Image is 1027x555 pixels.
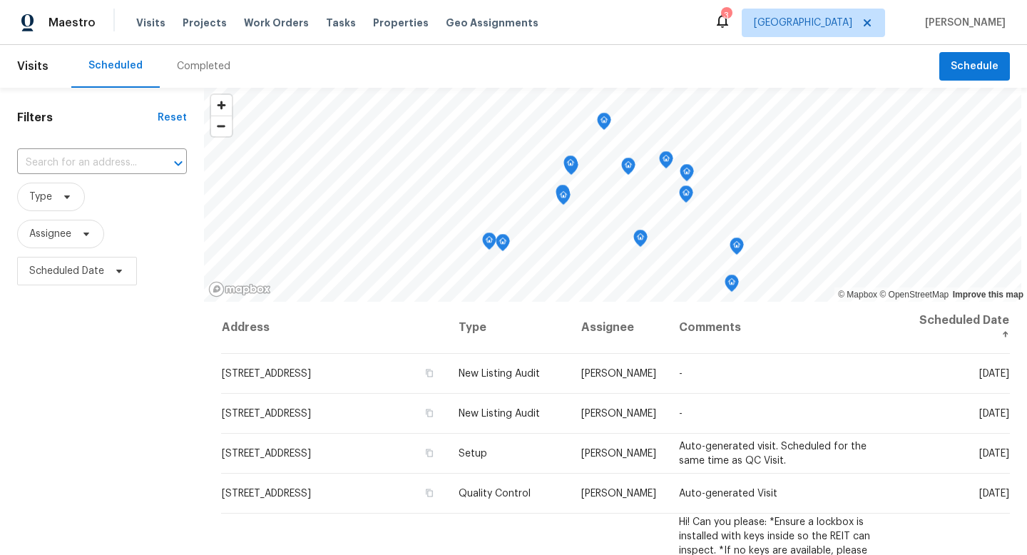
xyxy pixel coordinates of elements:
span: Setup [459,449,487,459]
div: Map marker [621,158,635,180]
div: Map marker [679,185,693,208]
a: Mapbox [838,290,877,300]
span: Auto-generated Visit [679,489,777,499]
input: Search for an address... [17,152,147,174]
div: Map marker [725,275,739,297]
span: [DATE] [979,489,1009,499]
button: Copy Address [423,367,436,380]
span: [PERSON_NAME] [581,409,656,419]
span: [PERSON_NAME] [581,369,656,379]
a: Mapbox homepage [208,281,271,297]
span: Quality Control [459,489,531,499]
div: 3 [721,9,731,23]
span: [STREET_ADDRESS] [222,449,311,459]
th: Assignee [570,302,668,354]
span: [STREET_ADDRESS] [222,489,311,499]
div: Map marker [556,185,570,207]
span: Type [29,190,52,204]
span: Visits [136,16,165,30]
div: Completed [177,59,230,73]
div: Map marker [730,238,744,260]
span: Assignee [29,227,71,241]
span: [DATE] [979,409,1009,419]
span: [STREET_ADDRESS] [222,409,311,419]
span: Projects [183,16,227,30]
div: Map marker [563,156,578,178]
span: - [679,369,683,379]
th: Type [447,302,570,354]
h1: Filters [17,111,158,125]
span: New Listing Audit [459,369,540,379]
th: Scheduled Date ↑ [904,302,1010,354]
span: Tasks [326,18,356,28]
div: Scheduled [88,58,143,73]
div: Map marker [496,234,510,256]
div: Map marker [597,113,611,135]
div: Map marker [633,230,648,252]
button: Zoom out [211,116,232,136]
button: Schedule [939,52,1010,81]
span: Schedule [951,58,998,76]
div: Map marker [659,151,673,173]
span: [DATE] [979,369,1009,379]
span: [PERSON_NAME] [581,449,656,459]
span: [DATE] [979,449,1009,459]
span: Auto-generated visit. Scheduled for the same time as QC Visit. [679,442,867,466]
span: - [679,409,683,419]
span: [PERSON_NAME] [919,16,1006,30]
div: Map marker [556,188,571,210]
span: [GEOGRAPHIC_DATA] [754,16,852,30]
div: Map marker [482,233,496,255]
span: Scheduled Date [29,264,104,278]
div: Map marker [564,158,578,180]
button: Copy Address [423,487,436,499]
span: Maestro [48,16,96,30]
button: Open [168,153,188,173]
span: Geo Assignments [446,16,538,30]
span: [STREET_ADDRESS] [222,369,311,379]
button: Copy Address [423,447,436,459]
canvas: Map [204,88,1021,302]
div: Reset [158,111,187,125]
th: Comments [668,302,904,354]
th: Address [221,302,447,354]
button: Zoom in [211,95,232,116]
span: Visits [17,51,48,82]
span: Properties [373,16,429,30]
div: Map marker [680,164,694,186]
a: OpenStreetMap [879,290,949,300]
span: Work Orders [244,16,309,30]
a: Improve this map [953,290,1023,300]
span: [PERSON_NAME] [581,489,656,499]
span: New Listing Audit [459,409,540,419]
